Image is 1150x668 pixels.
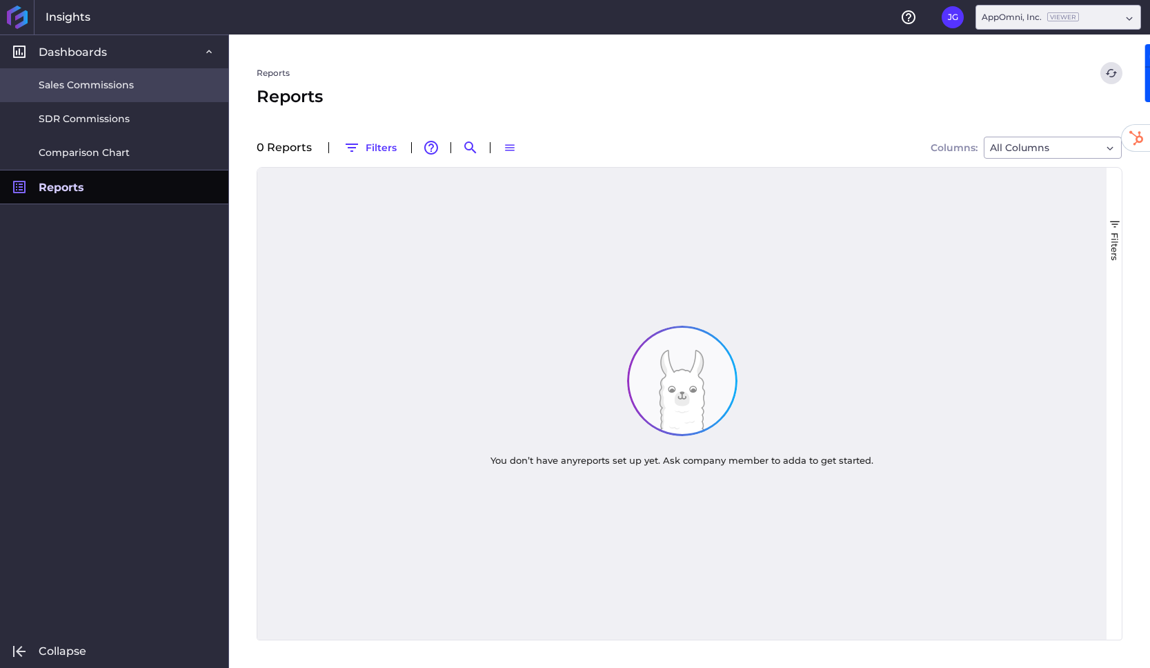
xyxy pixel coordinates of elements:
[975,5,1141,30] div: Dropdown select
[898,6,920,28] button: Help
[723,178,791,190] span: Last Updated
[39,180,84,195] span: Reports
[990,139,1049,156] span: All Columns
[39,112,130,126] span: SDR Commissions
[1100,62,1122,84] button: Refresh
[257,84,323,109] span: Reports
[474,438,890,482] div: You don’t have any report s set up yet. Ask company member to add a to get started.
[984,137,1122,159] div: Dropdown select
[895,178,952,190] span: Created By
[337,137,403,159] button: Filters
[551,178,591,190] span: Created
[274,178,341,190] span: Report Name
[982,11,1079,23] div: AppOmni, Inc.
[39,146,130,160] span: Comparison Chart
[942,6,964,28] button: User Menu
[39,644,86,658] span: Collapse
[1109,233,1120,261] span: Filters
[931,143,978,153] span: Columns:
[39,78,134,92] span: Sales Commissions
[459,137,482,159] button: Search by
[257,142,320,153] div: 0 Report s
[1047,12,1079,21] ins: Viewer
[257,67,290,79] a: Reports
[39,45,107,59] span: Dashboards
